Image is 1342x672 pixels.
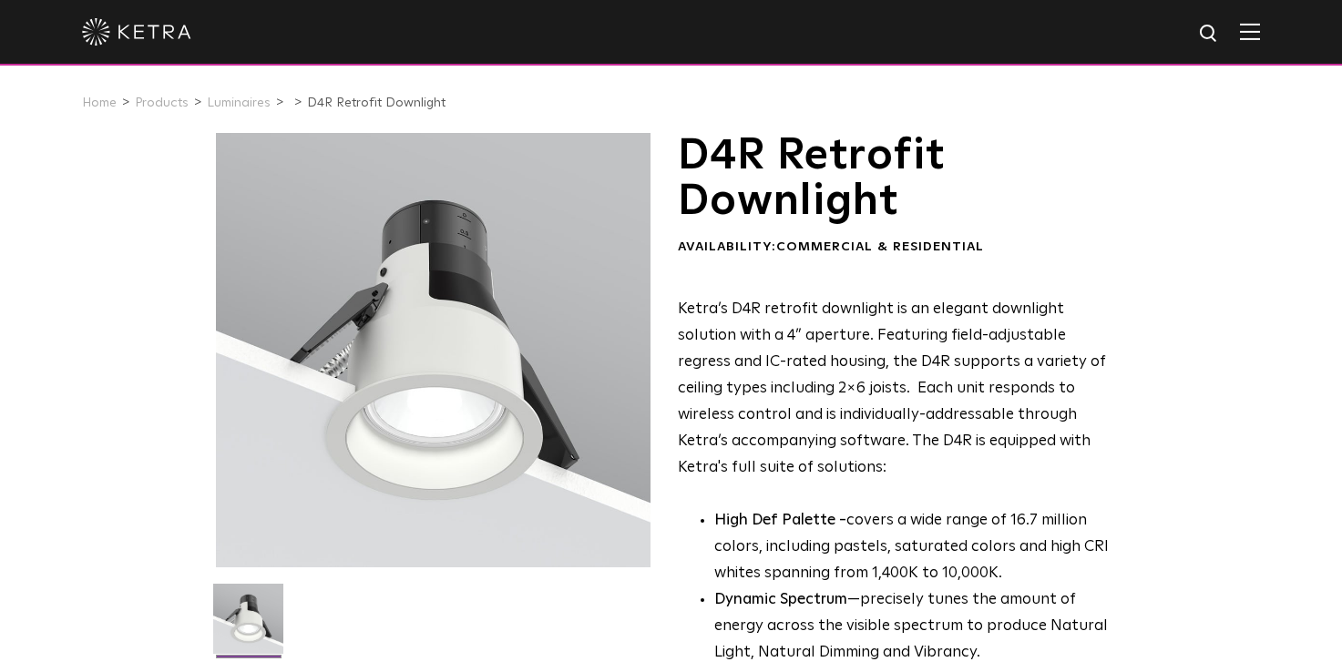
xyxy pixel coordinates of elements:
img: ketra-logo-2019-white [82,18,191,46]
h1: D4R Retrofit Downlight [678,133,1122,225]
p: Ketra’s D4R retrofit downlight is an elegant downlight solution with a 4” aperture. Featuring fie... [678,297,1122,481]
span: Commercial & Residential [776,240,984,253]
img: D4R Retrofit Downlight [213,584,283,667]
a: D4R Retrofit Downlight [307,97,446,109]
strong: High Def Palette - [714,513,846,528]
a: Home [82,97,117,109]
img: Hamburger%20Nav.svg [1240,23,1260,40]
div: Availability: [678,239,1122,257]
a: Luminaires [207,97,271,109]
p: covers a wide range of 16.7 million colors, including pastels, saturated colors and high CRI whit... [714,508,1122,587]
a: Products [135,97,189,109]
img: search icon [1198,23,1221,46]
li: —precisely tunes the amount of energy across the visible spectrum to produce Natural Light, Natur... [714,587,1122,667]
strong: Dynamic Spectrum [714,592,847,607]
